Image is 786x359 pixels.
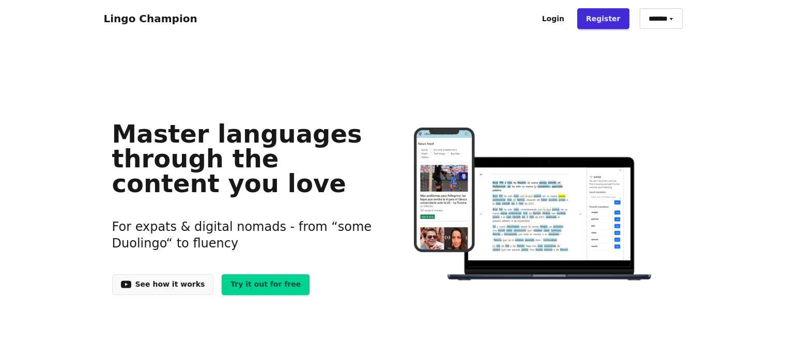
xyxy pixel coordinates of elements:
a: See how it works [112,274,214,295]
h3: For expats & digital nomads - from “some Duolingo“ to fluency [112,206,377,264]
a: Register [577,8,629,29]
a: Lingo Champion [104,12,197,25]
h1: Master languages through the content you love [112,121,377,196]
img: Learn languages online [393,128,674,282]
a: Login [533,8,573,29]
a: Try it out for free [222,274,310,295]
